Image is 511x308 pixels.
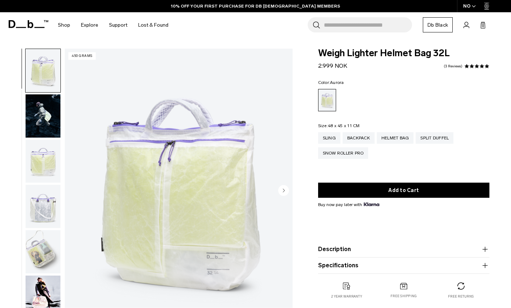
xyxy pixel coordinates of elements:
a: 10% OFF YOUR FIRST PURCHASE FOR DB [DEMOGRAPHIC_DATA] MEMBERS [171,3,340,9]
a: Backpack [343,132,375,144]
button: Weigh_Lighter_Helmet_Bag_32L_3.png [25,184,61,228]
a: Explore [81,12,98,38]
a: Helmet Bag [377,132,414,144]
img: Weigh_Lighter_Helmet_Bag_32L_1.png [26,49,60,92]
span: 48 x 45 x 11 CM [328,123,360,128]
a: Split Duffel [416,132,453,144]
button: Weigh_Lighter_Helmet_Bag_32L_1.png [25,49,61,93]
a: Lost & Found [138,12,168,38]
nav: Main Navigation [53,12,174,38]
a: Shop [58,12,70,38]
p: 450 grams [68,52,96,60]
p: 2 year warranty [331,294,362,299]
button: Weigh_Lighter_Helmet_Bag_32L_2.png [25,139,61,183]
img: Weigh_Lighter_Helmet_Bag_32L_2.png [26,140,60,183]
span: Aurora [330,80,344,85]
img: Weigh_Lighter_Helmet_Bag_32L_4.png [26,230,60,273]
img: Weigh_Lighter_Helmet_Bag_32L_3.png [26,185,60,228]
p: Free shipping [390,294,417,299]
legend: Color: [318,80,344,85]
a: Aurora [318,89,336,111]
a: Snow Roller Pro [318,147,368,159]
a: Sling [318,132,340,144]
button: Specifications [318,261,489,270]
a: 3 reviews [444,64,462,68]
a: Support [109,12,127,38]
legend: Size: [318,124,360,128]
img: {"height" => 20, "alt" => "Klarna"} [364,202,379,206]
span: 2.999 NOK [318,62,347,69]
button: Add to Cart [318,183,489,198]
a: Db Black [423,17,453,32]
span: Buy now pay later with [318,201,379,208]
button: Description [318,245,489,254]
p: Free returns [448,294,474,299]
button: Weigh_Lighter_Helmetbag_32L_Lifestyle.png [25,94,61,138]
button: Next slide [278,185,289,197]
button: Weigh_Lighter_Helmet_Bag_32L_4.png [25,230,61,274]
span: Weigh Lighter Helmet Bag 32L [318,49,489,58]
img: Weigh_Lighter_Helmetbag_32L_Lifestyle.png [26,94,60,138]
